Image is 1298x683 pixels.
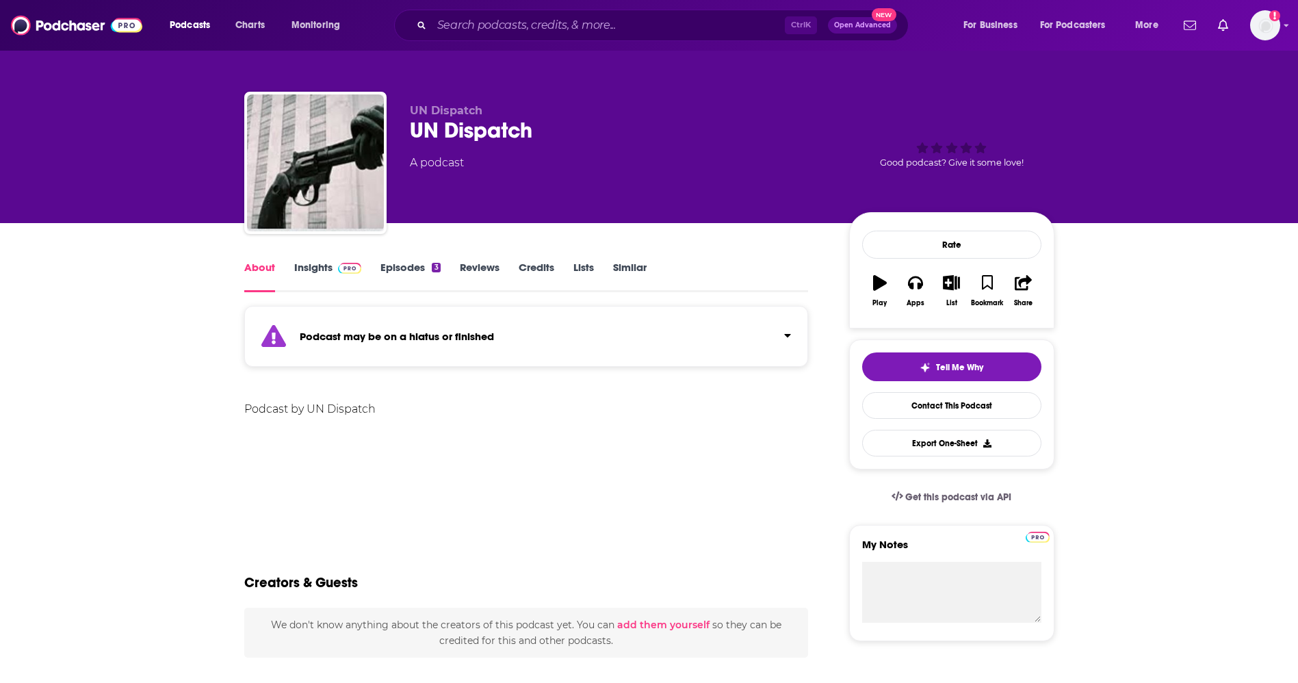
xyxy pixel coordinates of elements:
[1250,10,1280,40] img: User Profile
[920,362,931,373] img: tell me why sparkle
[970,266,1005,315] button: Bookmark
[880,157,1024,168] span: Good podcast? Give it some love!
[244,261,275,292] a: About
[946,299,957,307] div: List
[613,261,647,292] a: Similar
[1026,532,1050,543] img: Podchaser Pro
[300,330,494,343] strong: Podcast may be on a hiatus or finished
[963,16,1017,35] span: For Business
[1178,14,1202,37] a: Show notifications dropdown
[881,480,1023,514] a: Get this podcast via API
[410,104,482,117] span: UN Dispatch
[380,261,440,292] a: Episodes3
[1269,10,1280,21] svg: Add a profile image
[905,491,1011,503] span: Get this podcast via API
[1250,10,1280,40] button: Show profile menu
[291,16,340,35] span: Monitoring
[849,104,1054,189] div: Good podcast? Give it some love!
[282,14,358,36] button: open menu
[862,538,1041,562] label: My Notes
[1126,14,1176,36] button: open menu
[862,231,1041,259] div: Rate
[160,14,228,36] button: open menu
[410,155,464,171] div: A podcast
[460,261,499,292] a: Reviews
[862,392,1041,419] a: Contact This Podcast
[828,17,897,34] button: Open AdvancedNew
[1040,16,1106,35] span: For Podcasters
[862,430,1041,456] button: Export One-Sheet
[244,574,358,591] h2: Creators & Guests
[519,261,554,292] a: Credits
[1250,10,1280,40] span: Logged in as gracewagner
[338,263,362,274] img: Podchaser Pro
[573,261,594,292] a: Lists
[617,619,710,630] button: add them yourself
[1026,530,1050,543] a: Pro website
[226,14,273,36] a: Charts
[898,266,933,315] button: Apps
[872,8,896,21] span: New
[862,352,1041,381] button: tell me why sparkleTell Me Why
[862,266,898,315] button: Play
[407,10,922,41] div: Search podcasts, credits, & more...
[954,14,1035,36] button: open menu
[1212,14,1234,37] a: Show notifications dropdown
[11,12,142,38] img: Podchaser - Follow, Share and Rate Podcasts
[244,400,809,419] div: Podcast by UN Dispatch
[1135,16,1158,35] span: More
[872,299,887,307] div: Play
[271,619,781,646] span: We don't know anything about the creators of this podcast yet . You can so they can be credited f...
[834,22,891,29] span: Open Advanced
[170,16,210,35] span: Podcasts
[244,314,809,367] section: Click to expand status details
[936,362,983,373] span: Tell Me Why
[235,16,265,35] span: Charts
[907,299,924,307] div: Apps
[785,16,817,34] span: Ctrl K
[1031,14,1126,36] button: open menu
[1014,299,1033,307] div: Share
[247,94,384,231] img: UN Dispatch
[971,299,1003,307] div: Bookmark
[432,14,785,36] input: Search podcasts, credits, & more...
[294,261,362,292] a: InsightsPodchaser Pro
[432,263,440,272] div: 3
[933,266,969,315] button: List
[1005,266,1041,315] button: Share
